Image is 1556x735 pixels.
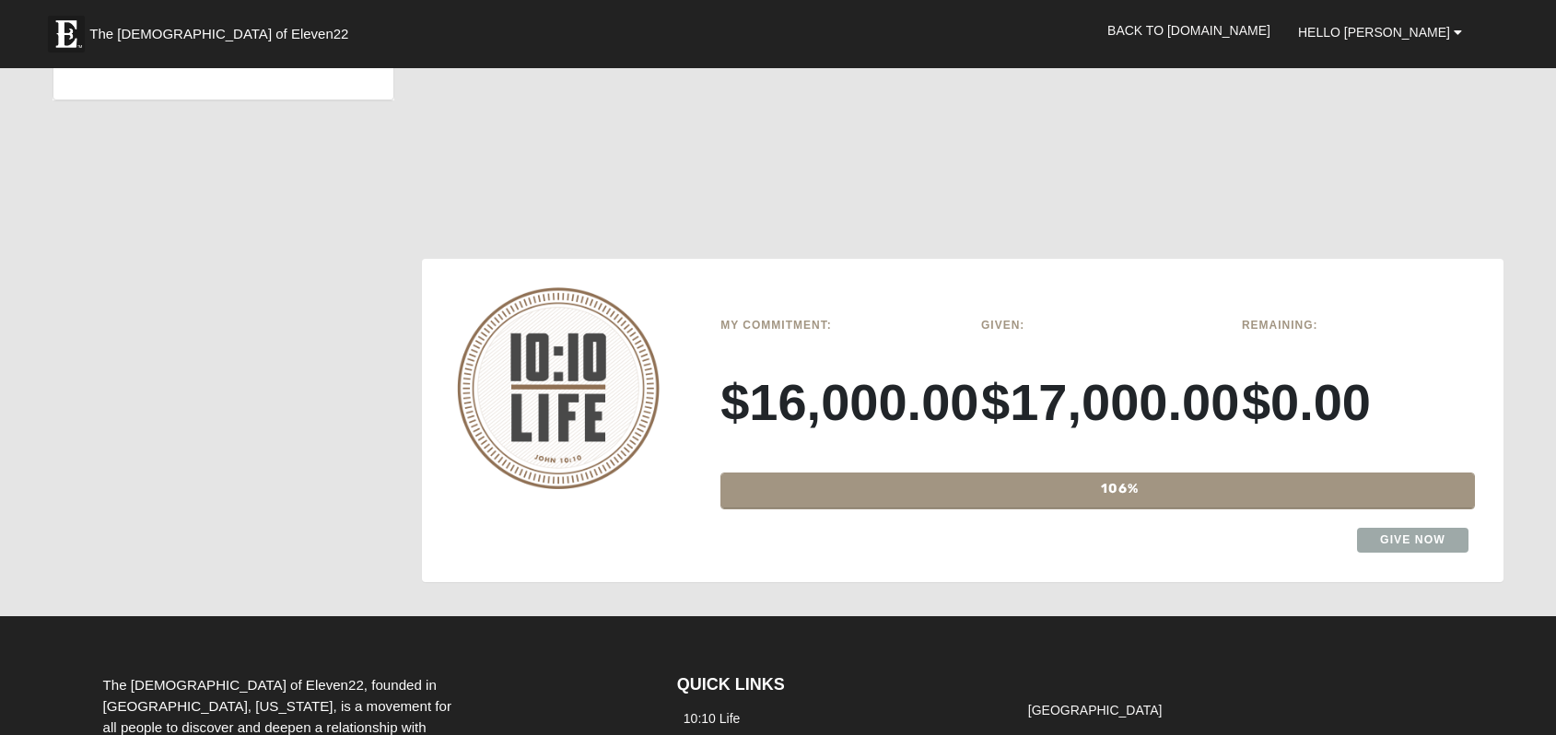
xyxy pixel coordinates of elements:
[981,319,1214,332] h6: Given:
[1298,25,1450,40] span: Hello [PERSON_NAME]
[48,16,85,52] img: Eleven22 logo
[677,675,994,695] h4: QUICK LINKS
[720,371,953,433] h3: $16,000.00
[721,473,1519,508] div: 106%
[981,371,1214,433] h3: $17,000.00
[684,711,741,726] a: 10:10 Life
[1357,528,1468,553] a: Give Now
[1242,319,1475,332] h6: Remaining:
[720,319,953,332] h6: My Commitment:
[89,25,348,43] span: The [DEMOGRAPHIC_DATA] of Eleven22
[1284,9,1476,55] a: Hello [PERSON_NAME]
[1028,703,1163,717] a: [GEOGRAPHIC_DATA]
[1094,7,1284,53] a: Back to [DOMAIN_NAME]
[1242,371,1475,433] h3: $0.00
[39,6,407,52] a: The [DEMOGRAPHIC_DATA] of Eleven22
[457,287,660,489] img: 10-10-Life-logo-round-no-scripture.png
